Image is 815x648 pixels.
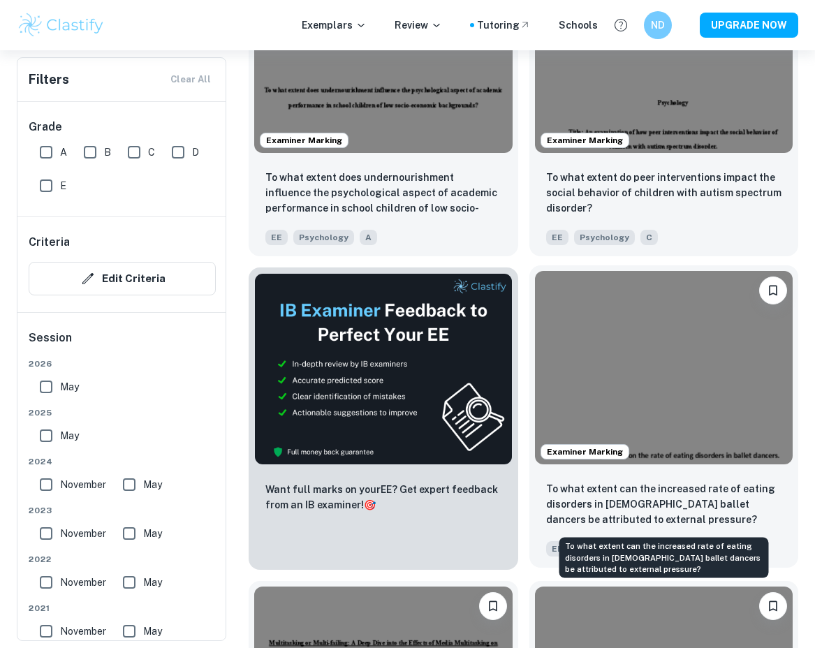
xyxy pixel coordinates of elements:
span: 2021 [29,602,216,614]
span: E [60,178,66,193]
img: Thumbnail [254,273,513,465]
span: November [60,575,106,590]
button: ND [644,11,672,39]
span: November [60,477,106,492]
span: 2023 [29,504,216,517]
button: Edit Criteria [29,262,216,295]
button: Bookmark [759,592,787,620]
button: UPGRADE NOW [700,13,798,38]
span: May [143,624,162,639]
span: EE [546,541,568,557]
span: May [143,575,162,590]
button: Help and Feedback [609,13,633,37]
a: ThumbnailWant full marks on yourEE? Get expert feedback from an IB examiner! [249,267,518,570]
span: 2025 [29,406,216,419]
span: 2026 [29,358,216,370]
p: Review [395,17,442,33]
span: 2024 [29,455,216,468]
span: C [148,145,155,160]
a: Examiner MarkingBookmarkTo what extent can the increased rate of eating disorders in female balle... [529,267,799,570]
span: May [143,526,162,541]
span: Examiner Marking [541,134,629,147]
p: Exemplars [302,17,367,33]
p: To what extent does undernourishment influence the psychological aspect of academic performance i... [265,170,501,217]
span: Examiner Marking [541,445,629,458]
p: To what extent can the increased rate of eating disorders in female ballet dancers be attributed ... [546,481,782,527]
span: November [60,526,106,541]
div: To what extent can the increased rate of eating disorders in [DEMOGRAPHIC_DATA] ballet dancers be... [559,538,769,578]
p: To what extent do peer interventions impact the social behavior of children with autism spectrum ... [546,170,782,216]
span: D [192,145,199,160]
span: C [640,230,658,245]
span: A [360,230,377,245]
span: 🎯 [364,499,376,510]
h6: Filters [29,70,69,89]
span: November [60,624,106,639]
span: May [143,477,162,492]
h6: Criteria [29,234,70,251]
span: May [60,379,79,395]
span: Psychology [293,230,354,245]
img: Clastify logo [17,11,105,39]
a: Tutoring [477,17,531,33]
img: Psychology EE example thumbnail: To what extent can the increased rate of [535,271,793,464]
button: Bookmark [479,592,507,620]
span: A [60,145,67,160]
button: Bookmark [759,277,787,304]
span: B [104,145,111,160]
span: EE [265,230,288,245]
a: Schools [559,17,598,33]
p: Want full marks on your EE ? Get expert feedback from an IB examiner! [265,482,501,513]
span: 2022 [29,553,216,566]
span: May [60,428,79,443]
h6: ND [650,17,666,33]
span: EE [546,230,568,245]
span: Psychology [574,230,635,245]
h6: Session [29,330,216,358]
h6: Grade [29,119,216,135]
span: Examiner Marking [260,134,348,147]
